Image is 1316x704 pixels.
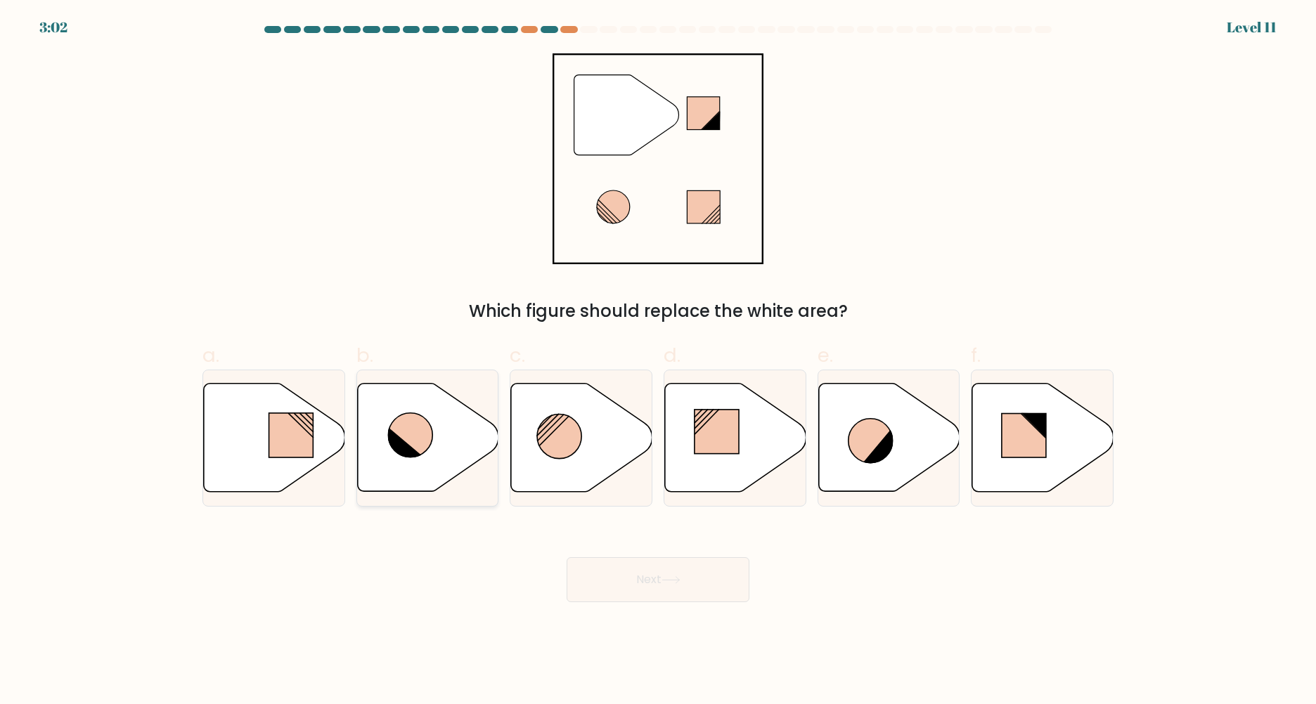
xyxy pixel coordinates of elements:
g: " [574,75,678,155]
span: e. [818,341,833,369]
div: 3:02 [39,17,67,38]
span: c. [510,341,525,369]
button: Next [567,557,749,602]
div: Level 11 [1227,17,1277,38]
span: b. [356,341,373,369]
span: a. [202,341,219,369]
div: Which figure should replace the white area? [211,299,1105,324]
span: f. [971,341,981,369]
span: d. [664,341,680,369]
